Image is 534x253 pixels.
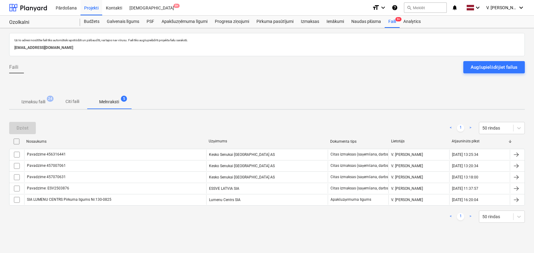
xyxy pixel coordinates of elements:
button: Meklēt [404,2,447,13]
div: Pavadzīme 457070631 [27,175,66,179]
div: V. [PERSON_NAME] [388,150,449,159]
i: keyboard_arrow_down [379,4,387,11]
i: format_size [372,4,379,11]
div: Kesko Senukai [GEOGRAPHIC_DATA] AS [206,150,328,159]
span: 24 [47,96,54,102]
span: Faili [9,64,18,71]
button: Augšupielādējiet failus [463,61,525,73]
div: Kesko Senukai [GEOGRAPHIC_DATA] AS [206,172,328,182]
a: Apakšuzņēmuma līgumi [158,16,211,28]
div: Pavadzīme 456316441 [27,152,66,157]
div: Citas izmaksas (saņemšana, darbs utt.) [330,152,396,157]
a: Ienākumi [323,16,348,28]
div: Citas izmaksas (saņemšana, darbs utt.) [330,175,396,179]
p: Izmaksu faili [21,99,45,105]
a: Analytics [400,16,424,28]
span: 9+ [395,17,401,21]
div: V. [PERSON_NAME] [388,161,449,171]
a: Page 1 is your current page [457,213,464,220]
span: 5 [121,96,127,102]
a: Naudas plūsma [348,16,385,28]
div: Atjaunināts plkst [452,139,508,144]
div: [DATE] 13:18:00 [452,175,478,179]
p: Citi faili [65,98,80,105]
div: SIA LUMENU CENTRS Pirkuma līgums Nr.130-0825 [27,197,111,202]
a: Previous page [447,213,454,220]
div: Pavadzīme: ESV2503876 [27,186,69,191]
i: notifications [452,4,458,11]
div: [DATE] 11:37:57 [452,186,478,191]
i: keyboard_arrow_down [474,4,481,11]
div: Apakšuzņēmuma līgums [330,197,371,202]
div: Kesko Senukai [GEOGRAPHIC_DATA] AS [206,161,328,171]
a: Faili9+ [385,16,400,28]
div: Lietotājs [391,139,447,144]
a: Next page [467,213,474,220]
div: Nosaukums [26,139,204,144]
div: [DATE] 13:25:34 [452,152,478,157]
a: Galvenais līgums [103,16,143,28]
span: search [407,5,412,10]
p: Melnraksti [99,99,119,105]
div: [DATE] 16:20:04 [452,198,478,202]
div: Uzņēmums [209,139,325,144]
a: PSF [143,16,158,28]
div: Citas izmaksas (saņemšana, darbs utt.) [330,186,396,191]
div: V. [PERSON_NAME] [388,172,449,182]
a: Page 1 is your current page [457,124,464,132]
div: Pavadzīme 457007061 [27,163,66,168]
a: Pirkuma pasūtījumi [253,16,297,28]
a: Progresa ziņojumi [211,16,253,28]
p: [EMAIL_ADDRESS][DOMAIN_NAME] [14,45,520,51]
div: Dokumenta tips [330,139,386,144]
div: [DATE] 13:20:34 [452,164,478,168]
a: Next page [467,124,474,132]
i: keyboard_arrow_down [517,4,525,11]
a: Budžets [80,16,103,28]
div: ESSVE LATVIA SIA [206,184,328,193]
span: V. [PERSON_NAME] [486,5,517,10]
p: Uz šo adresi nosūtītie faili tiks automātiski apstrādāti un pārbaudīti, vai tajos nav vīrusu. Fai... [14,38,520,42]
i: Zināšanu pamats [392,4,398,11]
div: Citas izmaksas (saņemšana, darbs utt.) [330,163,396,168]
div: Lumenu Centrs SIA [206,195,328,205]
span: 9+ [174,4,180,8]
a: Izmaksas [297,16,323,28]
div: V. [PERSON_NAME] [388,184,449,193]
a: Previous page [447,124,454,132]
div: Faili [385,16,400,28]
div: Ozolkalni [9,19,73,26]
div: Augšupielādējiet failus [471,63,517,71]
div: V. [PERSON_NAME] [388,195,449,205]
